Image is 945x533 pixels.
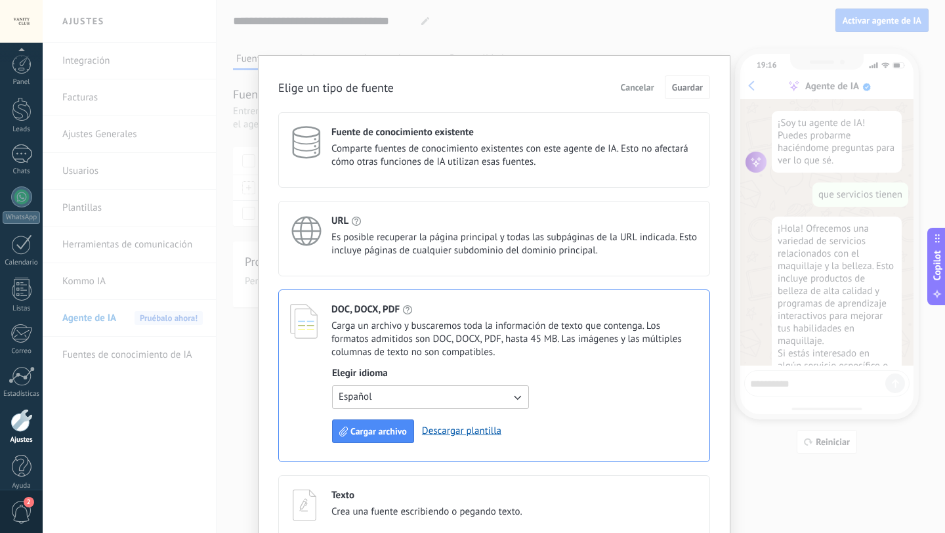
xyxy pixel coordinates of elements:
div: Listas [3,305,41,313]
span: 2 [24,497,34,507]
button: Cancelar [615,77,660,97]
a: Descargar plantilla [422,425,501,437]
span: Cargar archivo [350,427,407,436]
div: Panel [3,78,41,87]
span: Español [339,391,372,404]
h4: Fuente de conocimiento existente [331,126,474,139]
span: Carga un archivo y buscaremos toda la información de texto que contenga. Los formatos admitidos s... [331,320,698,359]
h4: DOC, DOCX, PDF [331,303,400,316]
div: Estadísticas [3,390,41,398]
div: Ajustes [3,436,41,444]
div: Correo [3,347,41,356]
h2: Elige un tipo de fuente [278,79,394,96]
div: Leads [3,125,41,134]
span: Guardar [672,83,703,92]
span: Comparte fuentes de conocimiento existentes con este agente de IA. Esto no afectará cómo otras fu... [331,142,698,169]
span: Copilot [931,251,944,281]
button: Español [332,385,529,409]
span: Es posible recuperar la página principal y todas las subpáginas de la URL indicada. Esto incluye ... [331,231,698,257]
span: Elegir idioma [332,367,388,380]
button: Guardar [665,75,710,99]
button: Cargar archivo [332,419,414,443]
div: WhatsApp [3,211,40,224]
span: Crea una fuente escribiendo o pegando texto. [331,505,522,519]
div: Chats [3,167,41,176]
h4: Texto [331,489,354,501]
span: Cancelar [621,83,654,92]
h4: URL [331,215,348,227]
div: Calendario [3,259,41,267]
div: Ayuda [3,482,41,490]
